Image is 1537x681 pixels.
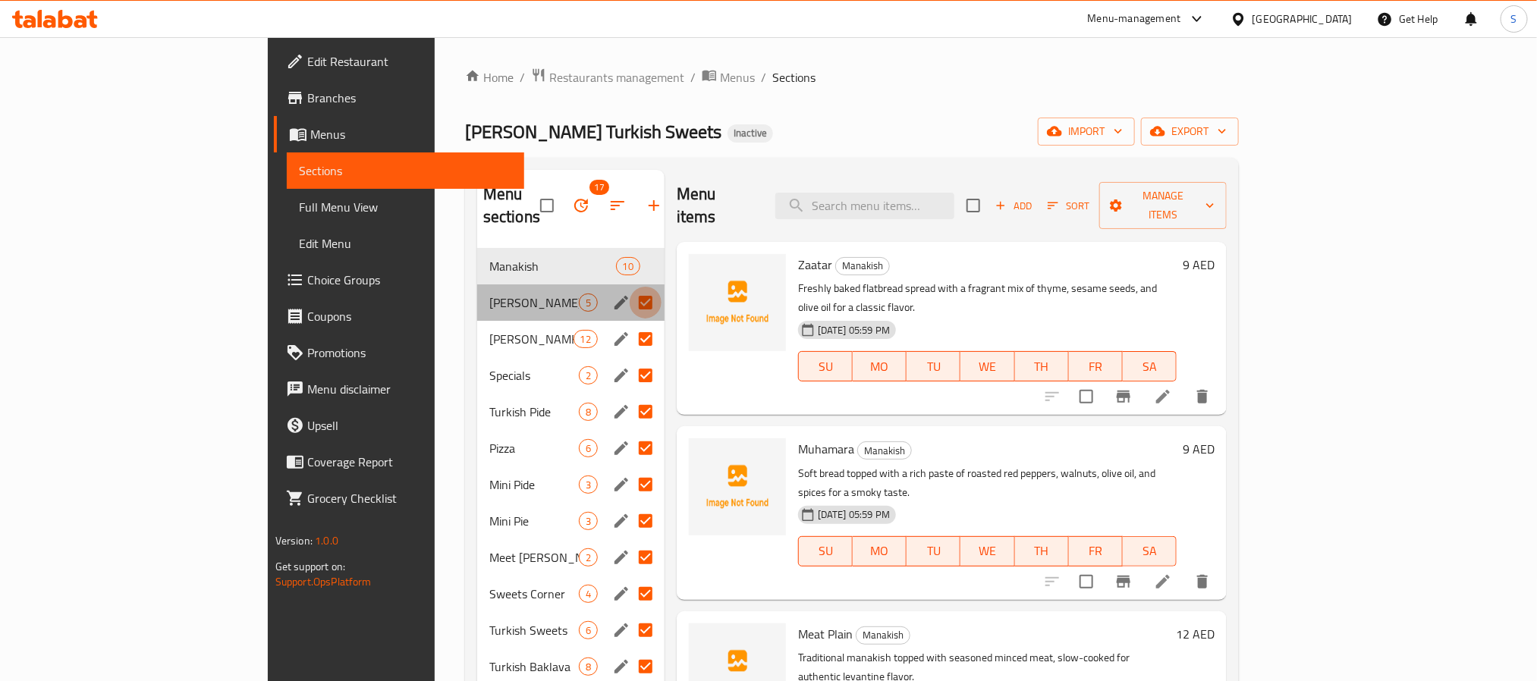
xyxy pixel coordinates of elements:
[489,548,579,566] span: Meet [PERSON_NAME]
[580,514,597,529] span: 3
[1070,381,1102,413] span: Select to update
[1184,563,1221,600] button: delete
[489,657,579,676] span: Turkish Baklava
[477,357,665,394] div: Specials2edit
[574,330,598,348] div: items
[299,234,512,253] span: Edit Menu
[775,193,954,219] input: search
[579,548,598,566] div: items
[857,441,912,460] div: Manakish
[1038,194,1099,218] span: Sort items
[307,271,512,289] span: Choice Groups
[489,621,579,639] span: Turkish Sweets
[579,366,598,384] div: items
[580,441,597,456] span: 6
[489,330,574,348] span: [PERSON_NAME]
[728,127,773,140] span: Inactive
[798,623,853,645] span: Meat Plain
[617,259,640,274] span: 10
[299,162,512,180] span: Sections
[798,253,832,276] span: Zaatar
[853,351,907,381] button: MO
[287,225,524,262] a: Edit Menu
[1069,351,1123,381] button: FR
[579,585,598,603] div: items
[489,257,616,275] span: Manakish
[798,438,854,460] span: Muhamara
[489,548,579,566] div: Meet Dough
[489,585,579,603] span: Sweets Corner
[772,68,816,86] span: Sections
[689,438,786,535] img: Muhamara
[967,356,1008,378] span: WE
[274,43,524,80] a: Edit Restaurant
[989,194,1038,218] span: Add item
[477,612,665,648] div: Turkish Sweets6edit
[489,512,579,530] span: Mini Pie
[580,623,597,638] span: 6
[1129,540,1171,562] span: SA
[580,551,597,565] span: 2
[579,657,598,676] div: items
[531,190,563,221] span: Select all sections
[307,307,512,325] span: Coupons
[1105,563,1142,600] button: Branch-specific-item
[307,453,512,471] span: Coverage Report
[812,507,896,522] span: [DATE] 05:59 PM
[1088,10,1181,28] div: Menu-management
[489,293,579,312] span: [PERSON_NAME]
[489,366,579,384] span: Specials
[489,330,574,348] div: Cheese Manakish
[957,190,989,221] span: Select section
[477,394,665,430] div: Turkish Pide8edit
[858,442,911,460] span: Manakish
[274,407,524,444] a: Upsell
[1069,536,1123,566] button: FR
[1044,194,1093,218] button: Sort
[465,67,1239,87] nav: breadcrumb
[579,475,598,494] div: items
[805,356,847,378] span: SU
[274,298,524,334] a: Coupons
[610,546,633,569] button: edit
[689,254,786,351] img: Zaatar
[579,293,598,312] div: items
[1050,122,1123,141] span: import
[465,115,721,149] span: [PERSON_NAME] Turkish Sweets
[1176,623,1215,645] h6: 12 AED
[913,540,954,562] span: TU
[610,655,633,678] button: edit
[610,582,633,605] button: edit
[1253,11,1353,27] div: [GEOGRAPHIC_DATA]
[1015,351,1069,381] button: TH
[1141,118,1239,146] button: export
[580,587,597,601] span: 4
[853,536,907,566] button: MO
[728,124,773,143] div: Inactive
[549,68,684,86] span: Restaurants management
[307,52,512,71] span: Edit Restaurant
[1111,187,1215,224] span: Manage items
[275,557,345,576] span: Get support on:
[489,475,579,494] span: Mini Pide
[702,67,755,87] a: Menus
[1075,540,1117,562] span: FR
[610,400,633,423] button: edit
[907,351,960,381] button: TU
[579,621,598,639] div: items
[580,478,597,492] span: 3
[798,536,853,566] button: SU
[287,152,524,189] a: Sections
[274,371,524,407] a: Menu disclaimer
[610,510,633,532] button: edit
[812,323,896,337] span: [DATE] 05:59 PM
[1183,438,1215,460] h6: 9 AED
[579,512,598,530] div: items
[1070,566,1102,598] span: Select to update
[720,68,755,86] span: Menus
[798,464,1177,502] p: Soft bread topped with a rich paste of roasted red peppers, walnuts, olive oil, and spices for a ...
[798,351,853,381] button: SU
